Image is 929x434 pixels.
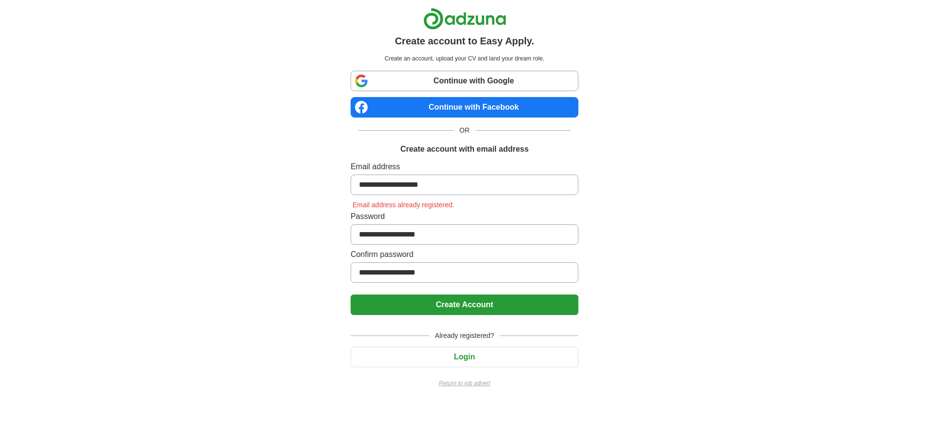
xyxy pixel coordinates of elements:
a: Return to job advert [351,379,578,388]
h1: Create account to Easy Apply. [395,34,534,48]
img: Adzuna logo [423,8,506,30]
label: Password [351,211,578,222]
a: Continue with Google [351,71,578,91]
label: Confirm password [351,249,578,260]
button: Create Account [351,295,578,315]
label: Email address [351,161,578,173]
span: Already registered? [429,331,500,341]
button: Login [351,347,578,367]
a: Continue with Facebook [351,97,578,118]
span: Email address already registered. [351,201,456,209]
a: Login [351,353,578,361]
span: OR [454,125,475,136]
h1: Create account with email address [400,143,529,155]
p: Create an account, upload your CV and land your dream role. [353,54,576,63]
